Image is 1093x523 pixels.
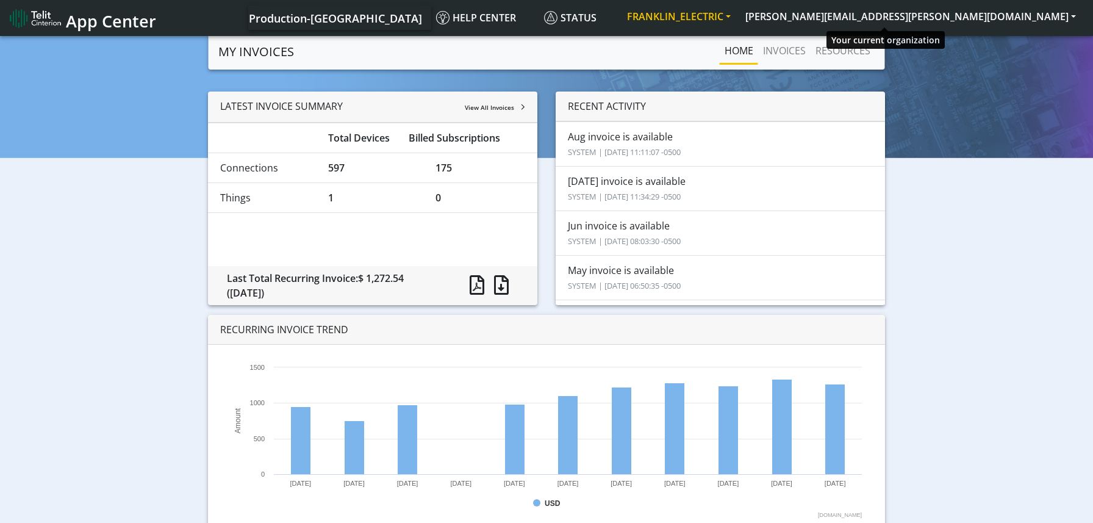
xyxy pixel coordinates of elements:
[545,499,561,508] text: USD
[611,480,633,487] text: [DATE]
[436,11,450,24] img: knowledge.svg
[254,435,265,442] text: 500
[556,166,885,211] li: [DATE] invoice is available
[720,38,758,63] a: Home
[620,5,738,27] button: FRANKLIN_ELECTRIC
[465,103,514,112] span: View All Invoices
[358,272,404,285] span: $ 1,272.54
[818,512,862,518] text: [DOMAIN_NAME]
[738,5,1083,27] button: [PERSON_NAME][EMAIL_ADDRESS][PERSON_NAME][DOMAIN_NAME]
[568,236,681,247] small: SYSTEM | [DATE] 08:03:30 -0500
[248,5,421,30] a: Your current platform instance
[451,480,472,487] text: [DATE]
[568,280,681,291] small: SYSTEM | [DATE] 06:50:35 -0500
[208,92,537,123] div: LATEST INVOICE SUMMARY
[234,408,242,433] text: Amount
[825,480,846,487] text: [DATE]
[290,480,312,487] text: [DATE]
[10,5,154,31] a: App Center
[10,9,61,28] img: logo-telit-cinterion-gw-new.png
[211,190,319,205] div: Things
[758,38,811,63] a: INVOICES
[431,5,539,30] a: Help center
[557,480,579,487] text: [DATE]
[556,211,885,256] li: Jun invoice is available
[211,161,319,175] div: Connections
[568,191,681,202] small: SYSTEM | [DATE] 11:34:29 -0500
[556,121,885,167] li: Aug invoice is available
[426,161,534,175] div: 175
[400,131,534,145] div: Billed Subscriptions
[504,480,525,487] text: [DATE]
[208,315,885,345] div: RECURRING INVOICE TREND
[544,11,557,24] img: status.svg
[811,38,875,63] a: RESOURCES
[556,300,885,345] li: Apr invoice is available
[718,480,739,487] text: [DATE]
[66,10,156,32] span: App Center
[261,471,265,478] text: 0
[664,480,686,487] text: [DATE]
[249,11,422,26] span: Production-[GEOGRAPHIC_DATA]
[343,480,365,487] text: [DATE]
[436,11,516,24] span: Help center
[426,190,534,205] div: 0
[539,5,620,30] a: Status
[250,399,265,406] text: 1000
[218,40,294,64] a: MY INVOICES
[227,286,441,300] div: ([DATE])
[544,11,597,24] span: Status
[556,92,885,121] div: RECENT ACTIVITY
[250,364,265,371] text: 1500
[319,190,427,205] div: 1
[556,255,885,300] li: May invoice is available
[826,31,945,49] div: Your current organization
[319,161,427,175] div: 597
[771,480,792,487] text: [DATE]
[568,146,681,157] small: SYSTEM | [DATE] 11:11:07 -0500
[218,271,450,300] div: Last Total Recurring Invoice:
[319,131,400,145] div: Total Devices
[397,480,418,487] text: [DATE]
